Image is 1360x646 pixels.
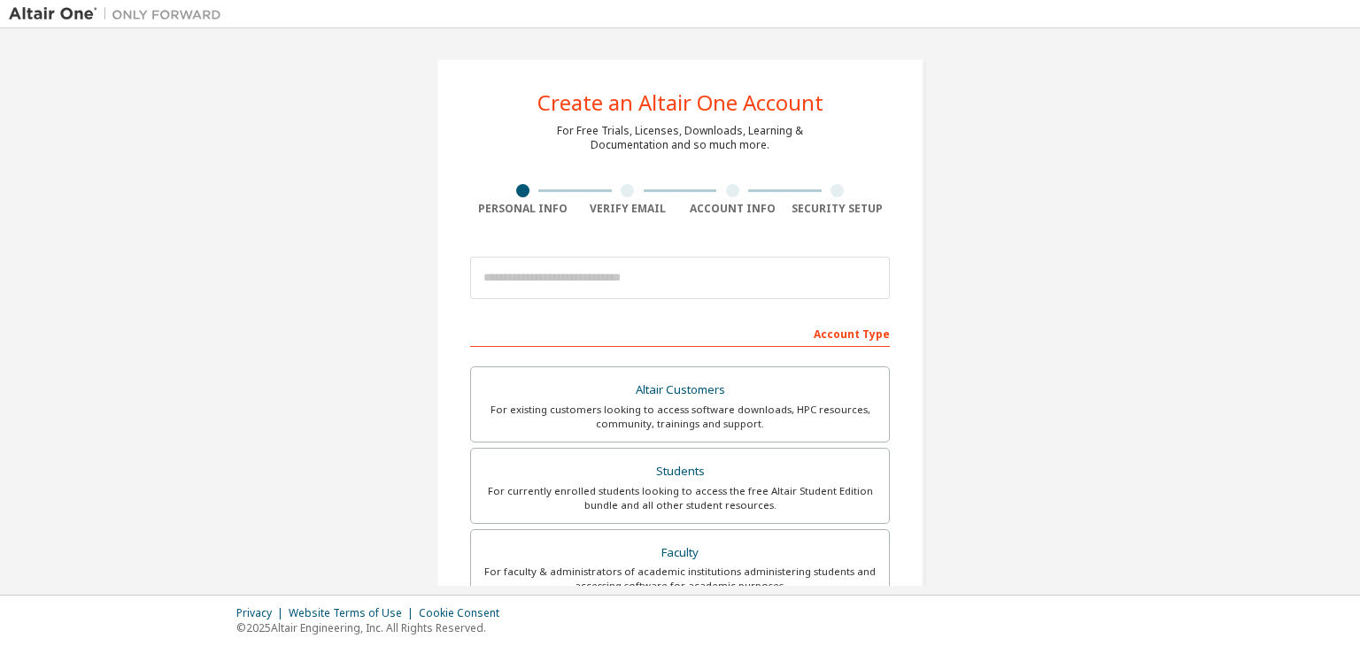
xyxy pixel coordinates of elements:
div: Account Type [470,319,890,347]
div: Security Setup [785,202,891,216]
div: Altair Customers [482,378,878,403]
div: Faculty [482,541,878,565]
div: Account Info [680,202,785,216]
img: Altair One [9,5,230,23]
div: For existing customers looking to access software downloads, HPC resources, community, trainings ... [482,403,878,431]
div: Cookie Consent [419,606,510,620]
div: Privacy [236,606,289,620]
div: For faculty & administrators of academic institutions administering students and accessing softwa... [482,565,878,593]
div: Verify Email [576,202,681,216]
div: Create an Altair One Account [537,92,823,113]
p: © 2025 Altair Engineering, Inc. All Rights Reserved. [236,620,510,635]
div: For Free Trials, Licenses, Downloads, Learning & Documentation and so much more. [557,124,803,152]
div: Website Terms of Use [289,606,419,620]
div: Students [482,459,878,484]
div: Personal Info [470,202,576,216]
div: For currently enrolled students looking to access the free Altair Student Edition bundle and all ... [482,484,878,512]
